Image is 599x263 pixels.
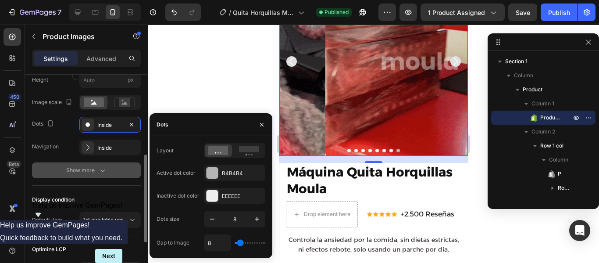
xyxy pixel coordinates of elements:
span: Product Images [540,113,562,122]
button: Show more [32,162,141,178]
div: Dots size [157,215,179,223]
p: 7 [57,7,61,18]
span: Row 1 col [540,141,563,150]
button: Publish [541,4,578,21]
div: Dots [157,121,168,129]
button: 1 product assigned [421,4,505,21]
span: Product [523,85,542,94]
span: Save [516,9,530,16]
span: Column [514,71,533,80]
p: Settings [43,54,68,63]
div: Undo/Redo [165,4,201,21]
span: px [128,76,134,83]
span: Row 2 cols [558,184,573,192]
span: Help us improve GemPages! [33,202,123,209]
div: Active dot color [157,169,196,177]
div: EEEEEE [222,192,263,200]
div: Display condition [32,196,75,204]
div: Navigation [32,143,59,151]
span: Section 1 [505,57,528,66]
span: Column [549,155,568,164]
div: B4B4B4 [222,169,263,177]
div: Inside [97,144,139,152]
div: Inactive dot color [157,192,200,200]
input: Auto [204,235,231,251]
span: / [229,8,231,17]
div: Show more [66,166,107,175]
span: Published [324,8,349,16]
button: 7 [4,4,65,21]
p: Product Images [43,31,117,42]
div: Inside [97,121,123,129]
div: Publish [548,8,570,17]
span: 1 product assigned [428,8,485,17]
span: Text Block [558,198,562,206]
iframe: Design area [279,25,468,263]
div: Open Intercom Messenger [569,220,590,241]
label: Height [32,76,48,84]
div: 450 [8,94,21,101]
input: px [79,72,141,88]
span: Quita Horquillas Moula [233,8,295,17]
p: Advanced [86,54,116,63]
div: Dots [32,118,56,130]
div: Gap to Image [157,239,189,247]
div: Beta [7,161,21,168]
span: Column 2 [531,127,555,136]
span: Product Title [558,169,562,178]
div: Layout [157,147,174,155]
button: Save [508,4,537,21]
button: Show survey - Help us improve GemPages! [33,202,123,220]
div: Image scale [32,97,74,108]
span: Column 1 [531,99,554,108]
